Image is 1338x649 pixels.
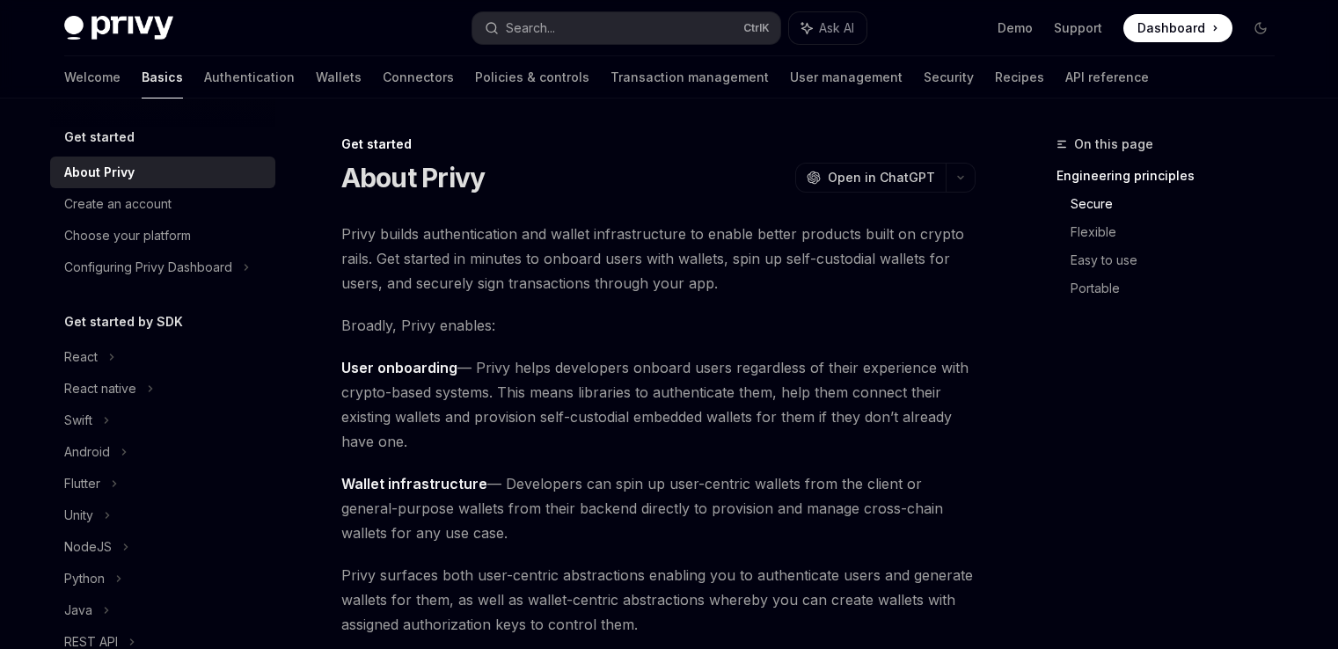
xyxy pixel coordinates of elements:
a: Demo [998,19,1033,37]
a: Easy to use [1071,246,1289,274]
button: Search...CtrlK [472,12,780,44]
h5: Get started by SDK [64,311,183,332]
div: Unity [64,505,93,526]
span: Privy builds authentication and wallet infrastructure to enable better products built on crypto r... [341,222,976,295]
h1: About Privy [341,162,486,193]
div: Java [64,600,92,621]
div: NodeJS [64,536,112,558]
a: Connectors [383,56,454,98]
a: Wallets [316,56,362,98]
span: — Developers can spin up user-centric wallets from the client or general-purpose wallets from the... [341,471,976,545]
div: Choose your platform [64,225,191,246]
a: API reference [1065,56,1149,98]
button: Toggle dark mode [1247,14,1275,42]
a: Secure [1071,190,1289,218]
a: Flexible [1071,218,1289,246]
div: Search... [506,18,555,39]
div: Configuring Privy Dashboard [64,257,232,278]
span: On this page [1074,134,1153,155]
a: Security [924,56,974,98]
div: React [64,346,98,368]
span: — Privy helps developers onboard users regardless of their experience with crypto-based systems. ... [341,355,976,454]
a: Recipes [995,56,1044,98]
strong: User onboarding [341,359,457,376]
span: Open in ChatGPT [828,169,935,186]
button: Open in ChatGPT [795,163,946,193]
a: Choose your platform [50,220,275,252]
div: About Privy [64,162,135,183]
a: About Privy [50,157,275,188]
h5: Get started [64,127,135,148]
a: Create an account [50,188,275,220]
a: Welcome [64,56,121,98]
a: Engineering principles [1057,162,1289,190]
img: dark logo [64,16,173,40]
a: User management [790,56,903,98]
a: Basics [142,56,183,98]
span: Dashboard [1137,19,1205,37]
span: Ask AI [819,19,854,37]
div: Android [64,441,110,463]
strong: Wallet infrastructure [341,475,487,492]
span: Ctrl K [743,21,770,35]
span: Broadly, Privy enables: [341,313,976,338]
div: Create an account [64,193,172,215]
a: Authentication [204,56,295,98]
div: React native [64,378,136,399]
a: Support [1054,19,1102,37]
a: Transaction management [611,56,769,98]
a: Portable [1071,274,1289,303]
a: Dashboard [1123,14,1232,42]
button: Ask AI [789,12,866,44]
div: Python [64,568,105,589]
a: Policies & controls [475,56,589,98]
div: Get started [341,135,976,153]
span: Privy surfaces both user-centric abstractions enabling you to authenticate users and generate wal... [341,563,976,637]
div: Swift [64,410,92,431]
div: Flutter [64,473,100,494]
